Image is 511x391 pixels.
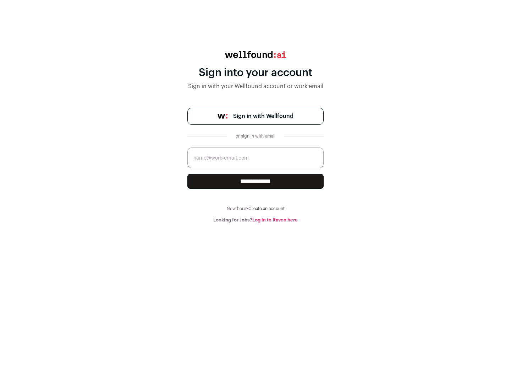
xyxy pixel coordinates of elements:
[233,112,293,120] span: Sign in with Wellfound
[248,207,285,211] a: Create an account
[187,66,324,79] div: Sign into your account
[187,108,324,125] a: Sign in with Wellfound
[187,148,324,168] input: name@work-email.com
[187,82,324,91] div: Sign in with your Wellfound account or work email
[218,114,227,119] img: wellfound-symbol-flush-black-fb3c872781a75f747ccb3a119075da62bfe97bd399995f84a933054e44a575c4.png
[187,217,324,223] div: Looking for Jobs?
[252,218,298,222] a: Log in to Raven here
[187,206,324,211] div: New here?
[225,51,286,58] img: wellfound:ai
[233,133,278,139] div: or sign in with email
